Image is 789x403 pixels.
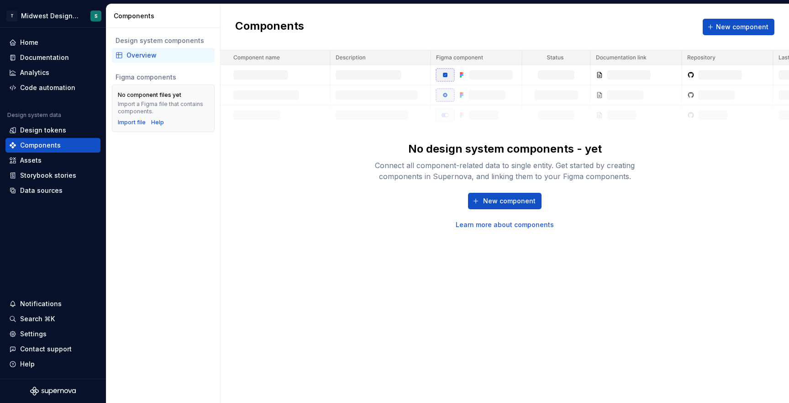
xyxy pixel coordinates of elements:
button: New component [468,193,542,209]
button: Search ⌘K [5,312,100,326]
div: Design system data [7,111,61,119]
h2: Components [235,19,304,35]
span: New component [483,196,536,206]
div: Design tokens [20,126,66,135]
button: Help [5,357,100,371]
div: Import a Figma file that contains components. [118,101,209,115]
div: Documentation [20,53,69,62]
div: Figma components [116,73,211,82]
a: Documentation [5,50,100,65]
div: Midwest Design System [21,11,79,21]
a: Assets [5,153,100,168]
div: Design system components [116,36,211,45]
div: Search ⌘K [20,314,55,323]
a: Settings [5,327,100,341]
div: Help [20,360,35,369]
div: Settings [20,329,47,339]
a: Code automation [5,80,100,95]
div: Home [20,38,38,47]
div: Components [114,11,216,21]
div: Assets [20,156,42,165]
a: Data sources [5,183,100,198]
div: Components [20,141,61,150]
div: No design system components - yet [408,142,602,156]
div: No component files yet [118,91,181,99]
a: Help [151,119,164,126]
span: New component [716,22,768,32]
div: Connect all component-related data to single entity. Get started by creating components in Supern... [359,160,651,182]
button: TMidwest Design SystemS [2,6,104,26]
a: Overview [112,48,215,63]
div: Notifications [20,299,62,308]
a: Home [5,35,100,50]
button: Import file [118,119,146,126]
button: Notifications [5,297,100,311]
button: New component [703,19,774,35]
div: Contact support [20,345,72,354]
a: Storybook stories [5,168,100,183]
div: Analytics [20,68,49,77]
a: Learn more about components [456,220,554,229]
a: Components [5,138,100,153]
div: T [6,11,17,21]
div: S [95,12,98,20]
div: Data sources [20,186,63,195]
div: Code automation [20,83,75,92]
a: Design tokens [5,123,100,138]
button: Contact support [5,342,100,356]
div: Overview [126,51,211,60]
div: Storybook stories [20,171,76,180]
svg: Supernova Logo [30,387,76,396]
a: Analytics [5,65,100,80]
